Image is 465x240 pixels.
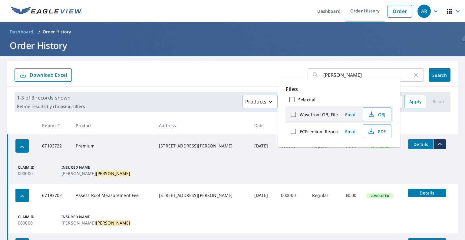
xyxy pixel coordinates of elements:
[17,94,85,101] p: 1-3 of 3 records shown
[412,141,430,147] span: Details
[7,27,458,37] nav: breadcrumb
[37,184,71,207] td: 67193702
[341,127,361,136] button: Email
[341,110,361,119] button: Email
[61,214,130,220] p: Insured Name
[249,184,276,207] td: [DATE]
[18,214,54,220] p: Claim ID
[61,170,130,177] p: [PERSON_NAME]
[61,165,130,170] p: Insured Name
[408,189,446,197] button: detailsBtn-67193702
[404,95,426,108] button: Apply
[300,129,339,134] label: ECPremium Report
[43,29,71,35] p: Order History
[15,68,72,82] button: Download Excel
[363,124,391,138] button: PDF
[338,184,361,207] td: $0.00
[344,129,358,134] span: Email
[367,194,393,198] span: Completed
[344,112,358,117] span: Email
[276,184,307,207] td: 000000
[30,72,67,78] p: Download Excel
[11,7,82,16] img: EV Logo
[18,220,54,226] p: 000000
[61,220,130,226] p: [PERSON_NAME]
[417,5,431,18] div: AR
[245,98,266,105] p: Products
[367,128,386,135] span: PDF
[96,220,130,226] mark: [PERSON_NAME]
[38,28,40,35] li: /
[408,139,434,149] button: detailsBtn-67193722
[307,184,338,207] td: Regular
[412,190,442,196] span: Details
[96,171,130,176] mark: [PERSON_NAME]
[154,117,249,134] th: Address
[7,39,458,52] h1: Order History
[37,117,71,134] th: Report #
[429,68,450,82] button: Search
[249,134,276,157] td: [DATE]
[367,111,386,118] span: OBJ
[242,95,278,108] button: Products
[409,98,421,106] span: Apply
[18,165,54,170] p: Claim ID
[71,134,154,157] td: Premium
[71,184,154,207] td: Assess Roof Measurement Fee
[298,97,317,103] label: Select all
[285,85,393,93] p: Files
[323,66,412,83] input: Address, Report #, Claim ID, etc.
[71,117,154,134] th: Product
[7,27,36,37] a: Dashboard
[434,72,446,78] span: Search
[37,134,71,157] td: 67193722
[18,170,54,177] p: 000000
[434,139,446,149] button: filesDropdownBtn-67193722
[276,134,307,157] td: 000000
[363,107,391,121] button: OBJ
[159,192,245,198] div: [STREET_ADDRESS][PERSON_NAME]
[17,104,85,109] p: Refine results by choosing filters
[387,5,412,18] a: Order
[249,117,276,134] th: Date
[300,112,338,117] label: Wavefront OBJ File
[10,29,34,35] span: Dashboard
[159,143,245,149] div: [STREET_ADDRESS][PERSON_NAME]
[276,117,307,134] th: Claim ID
